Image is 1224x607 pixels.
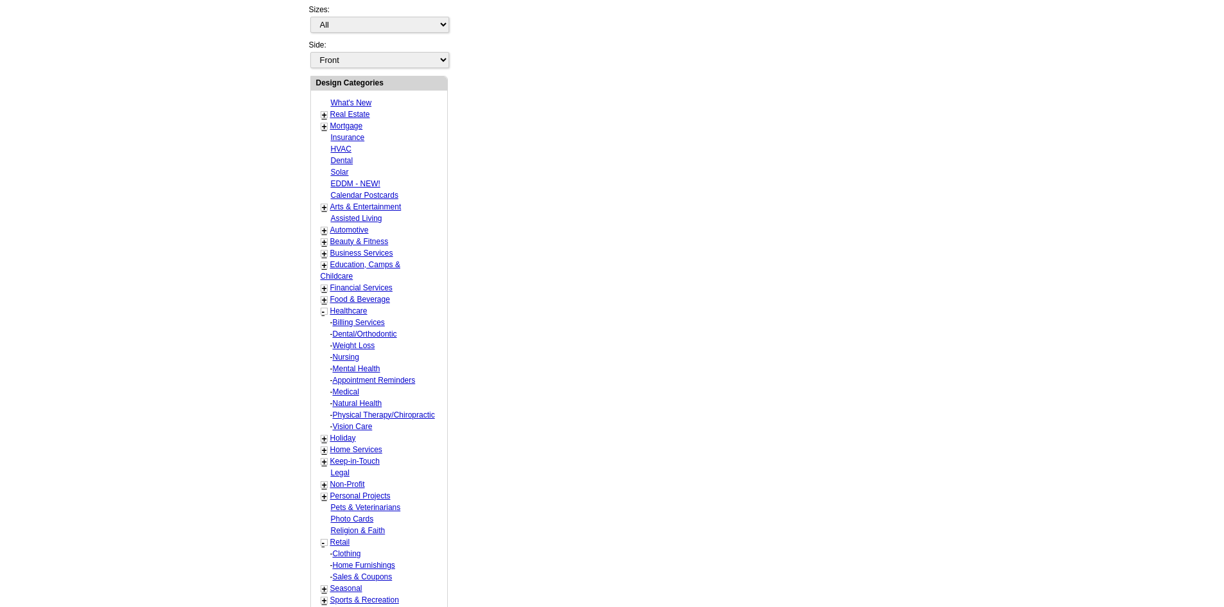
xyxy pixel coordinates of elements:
a: Physical Therapy/Chiropractic [333,410,435,419]
a: Calendar Postcards [331,191,398,200]
a: Beauty & Fitness [330,237,389,246]
a: Appointment Reminders [333,376,416,385]
div: - [321,548,446,559]
div: - [321,374,446,386]
a: Sales & Coupons [333,572,393,581]
a: Insurance [331,133,365,142]
a: Mortgage [330,121,363,130]
a: Mental Health [333,364,380,373]
a: Medical [333,387,359,396]
div: - [321,398,446,409]
a: + [322,121,327,132]
a: Vision Care [333,422,373,431]
a: Home Furnishings [333,561,395,570]
div: - [321,409,446,421]
a: Natural Health [333,399,382,408]
a: Healthcare [330,306,368,315]
a: Nursing [333,353,359,362]
a: Clothing [333,549,361,558]
a: + [322,202,327,213]
a: + [322,237,327,247]
a: Arts & Entertainment [330,202,402,211]
a: Retail [330,538,350,547]
div: - [321,340,446,351]
a: + [322,295,327,305]
a: Food & Beverage [330,295,390,304]
a: Real Estate [330,110,370,119]
a: Photo Cards [331,515,374,523]
div: Sizes: [309,4,448,39]
a: Billing Services [333,318,385,327]
a: + [322,584,327,594]
a: + [322,260,327,270]
a: Dental [331,156,353,165]
a: EDDM - NEW! [331,179,380,188]
a: Assisted Living [331,214,382,223]
a: Automotive [330,225,369,234]
a: + [322,445,327,455]
a: + [322,595,327,606]
a: + [322,110,327,120]
a: HVAC [331,145,351,154]
a: Holiday [330,434,356,443]
div: - [321,328,446,340]
a: Education, Camps & Childcare [321,260,400,281]
a: Keep-in-Touch [330,457,380,466]
div: - [321,317,446,328]
a: Religion & Faith [331,526,386,535]
a: - [322,538,325,548]
a: + [322,491,327,502]
div: - [321,386,446,398]
a: - [322,306,325,317]
a: Business Services [330,249,393,258]
a: What's New [331,98,372,107]
a: + [322,434,327,444]
a: + [322,225,327,236]
div: - [321,559,446,571]
iframe: LiveChat chat widget [967,308,1224,607]
a: + [322,480,327,490]
a: Pets & Veterinarians [331,503,401,512]
a: + [322,457,327,467]
div: Side: [309,39,448,69]
a: Dental/Orthodontic [333,330,397,339]
a: Sports & Recreation [330,595,399,604]
div: - [321,421,446,432]
a: Solar [331,168,349,177]
a: Non-Profit [330,480,365,489]
a: Weight Loss [333,341,375,350]
a: + [322,249,327,259]
div: - [321,363,446,374]
div: Design Categories [311,76,447,89]
a: Financial Services [330,283,393,292]
a: + [322,283,327,294]
a: Legal [331,468,350,477]
div: - [321,351,446,363]
a: Personal Projects [330,491,391,500]
a: Seasonal [330,584,362,593]
a: Home Services [330,445,382,454]
div: - [321,571,446,583]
